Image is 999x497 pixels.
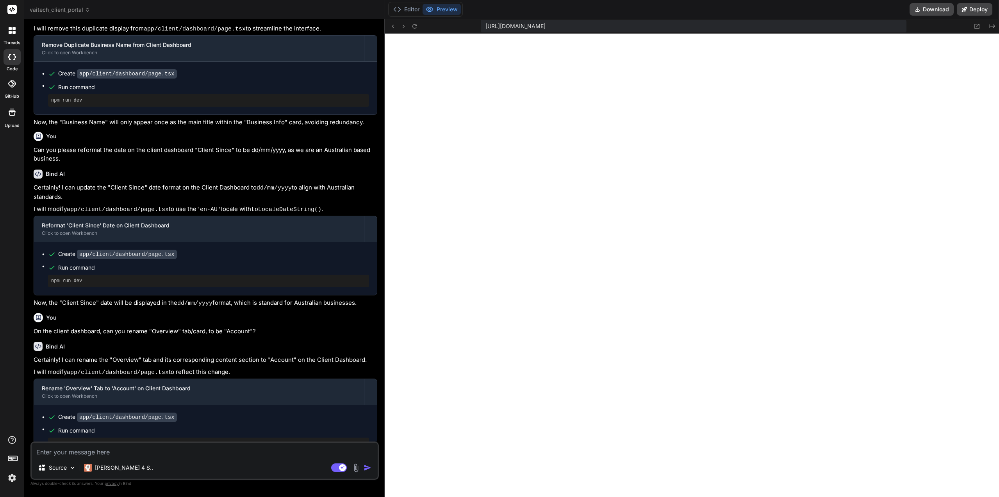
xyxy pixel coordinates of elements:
[34,205,377,215] p: I will modify to use the locale with .
[257,185,292,191] code: dd/mm/yyyy
[95,464,153,472] p: [PERSON_NAME] 4 S..
[77,69,177,79] code: app/client/dashboard/page.tsx
[42,41,356,49] div: Remove Duplicate Business Name from Client Dashboard
[34,36,364,61] button: Remove Duplicate Business Name from Client DashboardClick to open Workbench
[67,369,169,376] code: app/client/dashboard/page.tsx
[177,300,212,307] code: dd/mm/yyyy
[196,206,221,213] code: 'en-AU'
[351,463,360,472] img: attachment
[42,222,356,229] div: Reformat 'Client Since' Date on Client Dashboard
[69,465,76,471] img: Pick Models
[144,26,246,32] code: app/client/dashboard/page.tsx
[77,413,177,422] code: app/client/dashboard/page.tsx
[46,314,57,322] h6: You
[485,22,546,30] span: [URL][DOMAIN_NAME]
[42,384,356,392] div: Rename 'Overview' Tab to 'Account' on Client Dashboard
[77,250,177,259] code: app/client/dashboard/page.tsx
[4,39,20,46] label: threads
[42,230,356,236] div: Click to open Workbench
[34,183,377,202] p: Certainly! I can update the "Client Since" date format on the Client Dashboard to to align with A...
[58,427,369,434] span: Run command
[46,132,57,140] h6: You
[5,93,19,100] label: GitHub
[51,278,366,284] pre: npm run dev
[51,97,366,104] pre: npm run dev
[51,441,366,447] pre: npm run dev
[49,464,67,472] p: Source
[34,299,377,308] p: Now, the "Client Since" date will be displayed in the format, which is standard for Australian bu...
[34,118,377,127] p: Now, the "Business Name" will only appear once as the main title within the "Business Info" card,...
[58,413,177,421] div: Create
[385,34,999,497] iframe: Preview
[46,343,65,350] h6: Bind AI
[84,464,92,472] img: Claude 4 Sonnet
[910,3,954,16] button: Download
[957,3,992,16] button: Deploy
[34,24,377,34] p: I will remove this duplicate display from to streamline the interface.
[67,206,169,213] code: app/client/dashboard/page.tsx
[58,83,369,91] span: Run command
[423,4,461,15] button: Preview
[34,216,364,242] button: Reformat 'Client Since' Date on Client DashboardClick to open Workbench
[390,4,423,15] button: Editor
[34,146,377,163] p: Can you please reformat the date on the client dashboard "Client Since" to be dd/mm/yyyy, as we a...
[30,480,379,487] p: Always double-check its answers. Your in Bind
[34,368,377,377] p: I will modify to reflect this change.
[34,379,364,405] button: Rename 'Overview' Tab to 'Account' on Client DashboardClick to open Workbench
[46,170,65,178] h6: Bind AI
[251,206,321,213] code: toLocaleDateString()
[58,250,177,258] div: Create
[34,356,377,365] p: Certainly! I can rename the "Overview" tab and its corresponding content section to "Account" on ...
[42,393,356,399] div: Click to open Workbench
[58,264,369,272] span: Run command
[34,327,377,336] p: On the client dashboard, can you rename "Overview" tab/card, to be "Account"?
[364,464,371,472] img: icon
[105,481,119,486] span: privacy
[42,50,356,56] div: Click to open Workbench
[30,6,90,14] span: vaitech_client_portal
[58,70,177,78] div: Create
[5,471,19,484] img: settings
[5,122,20,129] label: Upload
[7,66,18,72] label: code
